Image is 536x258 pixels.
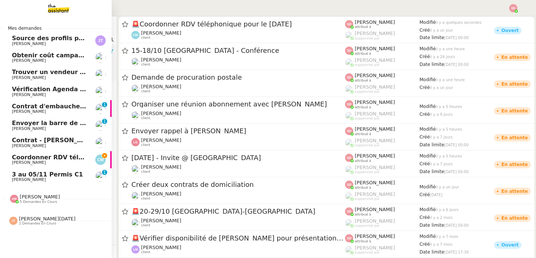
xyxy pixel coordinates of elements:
span: [PERSON_NAME] [355,31,395,36]
app-user-detailed-label: client [131,30,345,40]
span: [PERSON_NAME] [12,143,46,148]
span: client [141,116,150,120]
span: [PERSON_NAME] [12,177,46,182]
img: svg [9,217,17,225]
app-user-label: attribué à [345,207,419,216]
span: attribué à [355,105,371,109]
span: [PERSON_NAME] [141,137,181,143]
img: users%2FNsDxpgzytqOlIY2WSYlFcHtx26m1%2Favatar%2F8901.jpg [95,171,106,182]
span: Modifié [419,104,436,109]
img: svg [10,195,18,203]
div: Ouvert [501,243,519,247]
img: users%2FrZ9hsAwvZndyAxvpJrwIinY54I42%2Favatar%2FChatGPT%20Image%201%20aou%CC%82t%202025%2C%2011_1... [95,137,106,148]
span: [PERSON_NAME] [12,75,46,80]
span: 20-29/10 [GEOGRAPHIC_DATA]-[GEOGRAPHIC_DATA] [131,208,345,215]
img: users%2FyQfMwtYgTqhRP2YHWHmG2s2LYaD3%2Favatar%2Fprofile-pic.png [345,192,353,200]
span: [PERSON_NAME] [355,19,395,25]
div: En attente [501,55,528,60]
span: Demande de procuration postale [131,74,345,81]
span: [PERSON_NAME] [355,165,395,170]
img: users%2FoFdbodQ3TgNoWt9kP3GXAs5oaCq1%2Favatar%2Fprofile-pic.png [345,138,353,147]
span: [PERSON_NAME][DATE] [19,216,76,222]
span: [PERSON_NAME] [141,218,181,223]
span: [PERSON_NAME] [141,245,181,250]
span: client [141,250,150,254]
app-user-label: suppervisé par [345,245,419,255]
span: Créé [419,28,430,33]
span: Créé [419,242,430,247]
span: Date limite [419,35,444,40]
span: Modifié [419,153,436,159]
app-user-label: attribué à [345,180,419,189]
span: Trouver un vendeur d'automates à pizza [12,69,147,76]
span: il y a 24 jours [430,55,455,59]
span: [PERSON_NAME] [141,57,181,63]
span: suppervisé par [355,197,380,201]
span: suppervisé par [355,117,380,121]
app-user-label: attribué à [345,126,419,136]
span: suppervisé par [355,63,380,67]
span: Créé [419,112,430,117]
span: attribué à [355,186,371,190]
app-user-label: suppervisé par [345,84,419,94]
img: svg [131,245,140,254]
img: users%2FoFdbodQ3TgNoWt9kP3GXAs5oaCq1%2Favatar%2Fprofile-pic.png [345,85,353,93]
span: il y a un jour [436,185,459,189]
span: Obtenir coût campagne pub RATP [GEOGRAPHIC_DATA] [12,52,197,59]
span: Date limite [419,62,444,67]
span: il y a 9 jours [430,112,453,117]
app-user-label: suppervisé par [345,57,419,67]
span: Créé [419,85,430,90]
span: attribué à [355,159,371,163]
span: Vérification Agenda + Chat + Wagram (9h et 14h) [12,86,179,93]
span: [DATE] [430,193,443,197]
span: il y a 5 heures [436,154,462,158]
img: users%2FoFdbodQ3TgNoWt9kP3GXAs5oaCq1%2Favatar%2Fprofile-pic.png [345,219,353,227]
span: il y a 2 mois [430,216,453,220]
span: [PERSON_NAME] [12,160,46,165]
span: [DATE] 00:00 [444,143,469,147]
span: il y a une heure [436,47,465,51]
span: suppervisé par [355,251,380,255]
app-user-detailed-label: client [131,137,345,147]
img: svg [345,127,353,135]
img: svg [345,73,353,82]
span: [PERSON_NAME] [355,99,395,105]
span: Envoyer rappel à [PERSON_NAME] [131,128,345,134]
span: suppervisé par [355,36,380,41]
div: En attente [501,109,528,113]
span: [PERSON_NAME] [141,111,181,116]
span: Source des profils pour Account Manager [12,35,151,42]
span: [PERSON_NAME] [355,46,395,51]
div: En attente [501,216,528,220]
span: attribué à [355,213,371,217]
span: Coordonner RDV téléphonique pour le [DATE] [12,154,165,161]
span: 🚨 [131,207,140,215]
app-user-label: suppervisé par [345,31,419,40]
div: En attente [501,162,528,167]
img: svg [345,207,353,216]
span: Vérifier disponibilité de [PERSON_NAME] pour présentation AWS [131,235,345,242]
span: Modifié [419,46,436,51]
span: [DATE] 00:00 [444,170,469,174]
app-user-label: suppervisé par [345,165,419,174]
span: Mes demandes [3,25,46,32]
app-user-detailed-label: client [131,218,345,227]
span: Modifié [419,184,436,189]
span: Créé [419,54,430,59]
img: svg [345,100,353,108]
img: users%2FNsDxpgzytqOlIY2WSYlFcHtx26m1%2Favatar%2F8901.jpg [95,120,106,131]
img: users%2FoFdbodQ3TgNoWt9kP3GXAs5oaCq1%2Favatar%2Fprofile-pic.png [345,112,353,120]
img: svg [345,154,353,162]
app-user-detailed-label: client [131,57,345,67]
span: 1 demandes en cours [19,222,56,226]
img: users%2FlTfsyV2F6qPWZMLkCFFmx0QkZeu2%2Favatar%2FChatGPT%20Image%201%20aou%CC%82t%202025%2C%2011_0... [131,219,140,227]
img: svg [95,155,106,165]
span: il y a 6 jours [436,208,459,212]
app-user-detailed-label: client [131,191,345,201]
span: [PERSON_NAME] [355,57,395,63]
img: svg [345,234,353,242]
span: [DATE] 00:00 [444,63,469,67]
span: Envoyer la barre de son pour réparation [12,120,147,127]
span: attribué à [355,239,371,243]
